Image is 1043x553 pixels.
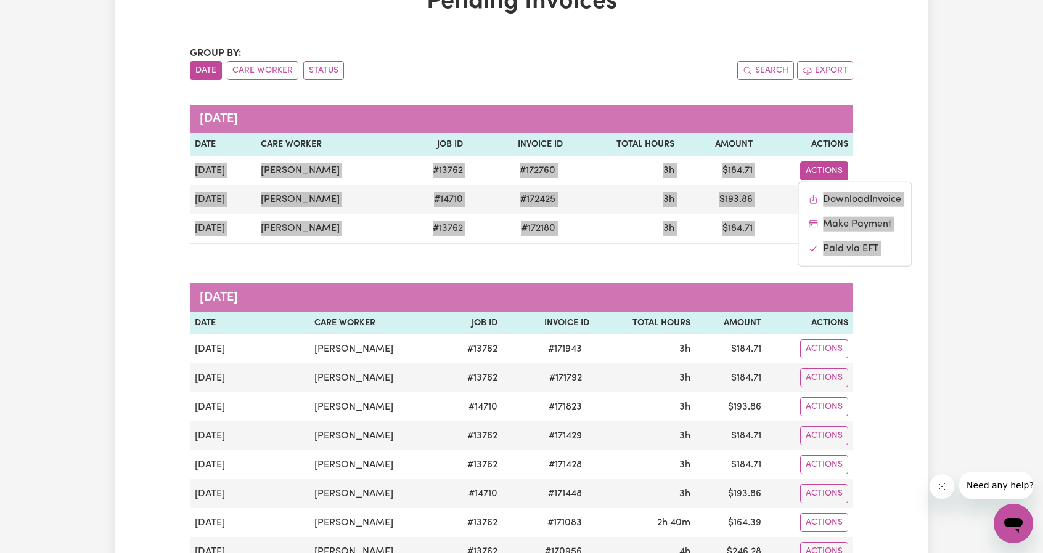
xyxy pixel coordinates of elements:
td: # 14710 [402,185,468,214]
button: Actions [800,426,848,445]
td: [PERSON_NAME] [309,450,442,479]
span: 3 hours [679,402,690,412]
button: Search [737,61,794,80]
caption: [DATE] [190,283,853,312]
th: Invoice ID [502,312,594,335]
span: # 172760 [512,163,563,178]
span: # 171823 [541,400,589,414]
th: Job ID [402,133,468,156]
th: Date [190,312,309,335]
td: $ 193.86 [695,392,766,421]
td: # 14710 [442,392,502,421]
td: # 13762 [442,508,502,537]
td: [PERSON_NAME] [309,508,442,537]
button: Actions [800,513,848,532]
span: # 172180 [514,221,563,236]
span: 3 hours [663,195,674,204]
td: [PERSON_NAME] [309,421,442,450]
td: [DATE] [190,214,256,244]
iframe: Close message [930,474,954,499]
td: # 13762 [442,450,502,479]
span: 3 hours [663,166,674,176]
span: 2 hours 40 minutes [657,518,690,528]
td: [PERSON_NAME] [309,363,442,392]
td: $ 193.86 [679,185,758,214]
td: $ 184.71 [695,334,766,363]
button: sort invoices by date [190,61,222,80]
caption: [DATE] [190,105,853,133]
td: $ 164.39 [695,508,766,537]
th: Amount [695,312,766,335]
td: [DATE] [190,479,309,508]
td: [DATE] [190,334,309,363]
th: Care Worker [256,133,402,156]
td: [DATE] [190,508,309,537]
span: Group by: [190,49,242,59]
td: [DATE] [190,156,256,185]
button: sort invoices by paid status [303,61,344,80]
button: Actions [800,161,848,180]
span: Need any help? [7,9,75,18]
button: Actions [800,339,848,358]
span: # 171792 [542,371,589,385]
td: [PERSON_NAME] [256,185,402,214]
button: Export [797,61,853,80]
td: [PERSON_NAME] [309,392,442,421]
td: $ 184.71 [679,214,758,244]
span: # 171448 [541,486,589,501]
button: Actions [800,397,848,416]
a: Mark invoice #172760 as paid via EFT [798,236,911,260]
iframe: Button to launch messaging window [994,504,1033,543]
td: # 14710 [442,479,502,508]
th: Job ID [442,312,502,335]
button: sort invoices by care worker [227,61,298,80]
th: Actions [766,312,853,335]
span: # 171428 [541,458,589,472]
td: [DATE] [190,421,309,450]
th: Date [190,133,256,156]
span: 3 hours [679,373,690,383]
span: 3 hours [679,460,690,470]
td: $ 184.71 [679,156,758,185]
span: 3 hours [679,344,690,354]
td: $ 184.71 [695,363,766,392]
span: 3 hours [679,489,690,499]
span: 3 hours [663,224,674,233]
td: [DATE] [190,185,256,214]
span: # 172425 [513,192,563,207]
td: # 13762 [442,363,502,392]
td: [PERSON_NAME] [256,214,402,244]
td: $ 184.71 [695,450,766,479]
td: [DATE] [190,392,309,421]
span: # 171429 [541,429,589,443]
td: # 13762 [442,421,502,450]
span: 3 hours [679,431,690,441]
td: $ 184.71 [695,421,766,450]
span: # 171083 [540,515,589,530]
td: # 13762 [402,156,468,185]
th: Actions [758,133,853,156]
th: Amount [679,133,758,156]
th: Total Hours [594,312,695,335]
td: [PERSON_NAME] [309,334,442,363]
td: [PERSON_NAME] [256,156,402,185]
a: Download invoice #172760 [798,187,911,211]
th: Total Hours [568,133,679,156]
th: Care Worker [309,312,442,335]
td: $ 193.86 [695,479,766,508]
td: [DATE] [190,363,309,392]
th: Invoice ID [468,133,567,156]
td: # 13762 [442,334,502,363]
div: Actions [798,181,912,266]
button: Actions [800,455,848,474]
a: Make Payment [798,211,911,236]
button: Actions [800,484,848,503]
iframe: Message from company [959,472,1033,499]
button: Actions [800,368,848,387]
td: [DATE] [190,450,309,479]
td: [PERSON_NAME] [309,479,442,508]
span: # 171943 [541,342,589,357]
td: # 13762 [402,214,468,244]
